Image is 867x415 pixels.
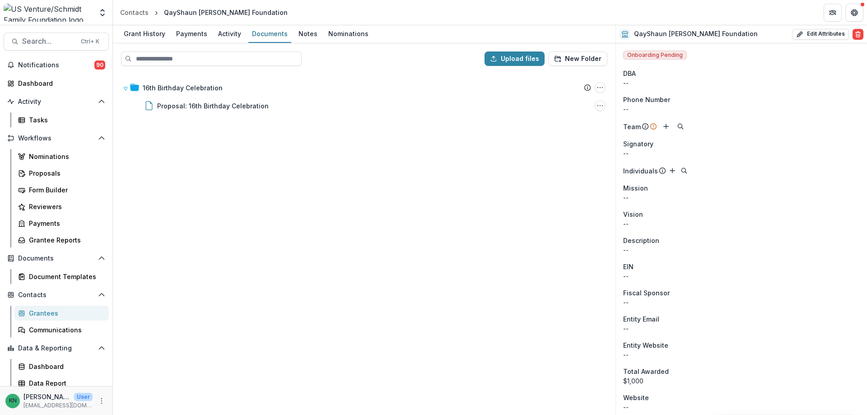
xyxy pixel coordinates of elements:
div: Data Report [29,378,102,388]
button: Open Data & Reporting [4,341,109,355]
p: Team [623,122,641,131]
div: Documents [248,27,291,40]
a: Nominations [14,149,109,164]
span: Vision [623,210,643,219]
div: -- [623,402,860,412]
div: Notes [295,27,321,40]
a: Grant History [120,25,169,43]
div: Grantee Reports [29,235,102,245]
span: Mission [623,183,648,193]
a: Reviewers [14,199,109,214]
a: Proposals [14,166,109,181]
a: Dashboard [14,359,109,374]
button: Open Workflows [4,131,109,145]
a: Document Templates [14,269,109,284]
span: DBA [623,69,636,78]
a: Documents [248,25,291,43]
a: Data Report [14,376,109,391]
div: Dashboard [18,79,102,88]
div: Nominations [29,152,102,161]
p: -- [623,219,860,228]
button: Add [661,121,671,132]
span: Fiscal Sponsor [623,288,670,298]
div: Payments [172,27,211,40]
p: -- [623,245,860,255]
button: Search... [4,33,109,51]
span: Entity Email [623,314,659,324]
button: Partners [824,4,842,22]
button: Delete [853,29,863,40]
div: 16th Birthday Celebration [143,83,223,93]
a: Contacts [117,6,152,19]
div: Communications [29,325,102,335]
div: Tasks [29,115,102,125]
a: Grantees [14,306,109,321]
span: Website [623,393,649,402]
h2: QayShaun [PERSON_NAME] Foundation [634,30,758,38]
a: Communications [14,322,109,337]
a: Form Builder [14,182,109,197]
div: Proposals [29,168,102,178]
p: -- [623,193,860,202]
a: Grantee Reports [14,233,109,247]
div: -- [623,298,860,307]
p: EIN [623,262,634,271]
button: More [96,396,107,406]
button: 16th Birthday Celebration Options [595,82,606,93]
a: Activity [214,25,245,43]
button: Proposal: 16th Birthday Celebration Options [595,100,606,111]
div: Payments [29,219,102,228]
span: Signatory [623,139,653,149]
span: Onboarding Pending [623,51,687,60]
button: Add [667,165,678,176]
div: -- [623,324,860,333]
span: Description [623,236,659,245]
span: Workflows [18,135,94,142]
div: 16th Birthday Celebration16th Birthday Celebration OptionsProposal: 16th Birthday CelebrationProp... [119,79,609,115]
span: Documents [18,255,94,262]
div: Grantees [29,308,102,318]
div: -- [623,271,860,281]
button: Search [675,121,686,132]
button: Open Activity [4,94,109,109]
div: Nominations [325,27,372,40]
span: Contacts [18,291,94,299]
span: Entity Website [623,340,668,350]
img: US Venture/Schmidt Family Foundation logo [4,4,93,22]
div: Document Templates [29,272,102,281]
span: 90 [94,61,105,70]
span: Phone Number [623,95,670,104]
div: -- [623,78,860,88]
button: Open entity switcher [96,4,109,22]
div: Grant History [120,27,169,40]
button: Open Documents [4,251,109,266]
div: Contacts [120,8,149,17]
a: Notes [295,25,321,43]
button: Edit Attributes [792,29,849,40]
div: Ctrl + K [79,37,101,47]
a: Tasks [14,112,109,127]
span: Data & Reporting [18,345,94,352]
div: -- [623,149,860,158]
button: New Folder [548,51,607,66]
p: [EMAIL_ADDRESS][DOMAIN_NAME] [23,401,93,410]
p: Individuals [623,166,658,176]
div: QayShaun [PERSON_NAME] Foundation [164,8,288,17]
div: Form Builder [29,185,102,195]
div: Activity [214,27,245,40]
span: Activity [18,98,94,106]
button: Open Contacts [4,288,109,302]
a: Payments [14,216,109,231]
button: Notifications90 [4,58,109,72]
div: -- [623,104,860,114]
div: -- [623,350,860,359]
span: Total Awarded [623,367,669,376]
nav: breadcrumb [117,6,291,19]
div: Proposal: 16th Birthday Celebration [157,101,269,111]
a: Payments [172,25,211,43]
div: Proposal: 16th Birthday CelebrationProposal: 16th Birthday Celebration Options [119,97,609,115]
button: Upload files [485,51,545,66]
span: Search... [22,37,75,46]
a: Dashboard [4,76,109,91]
